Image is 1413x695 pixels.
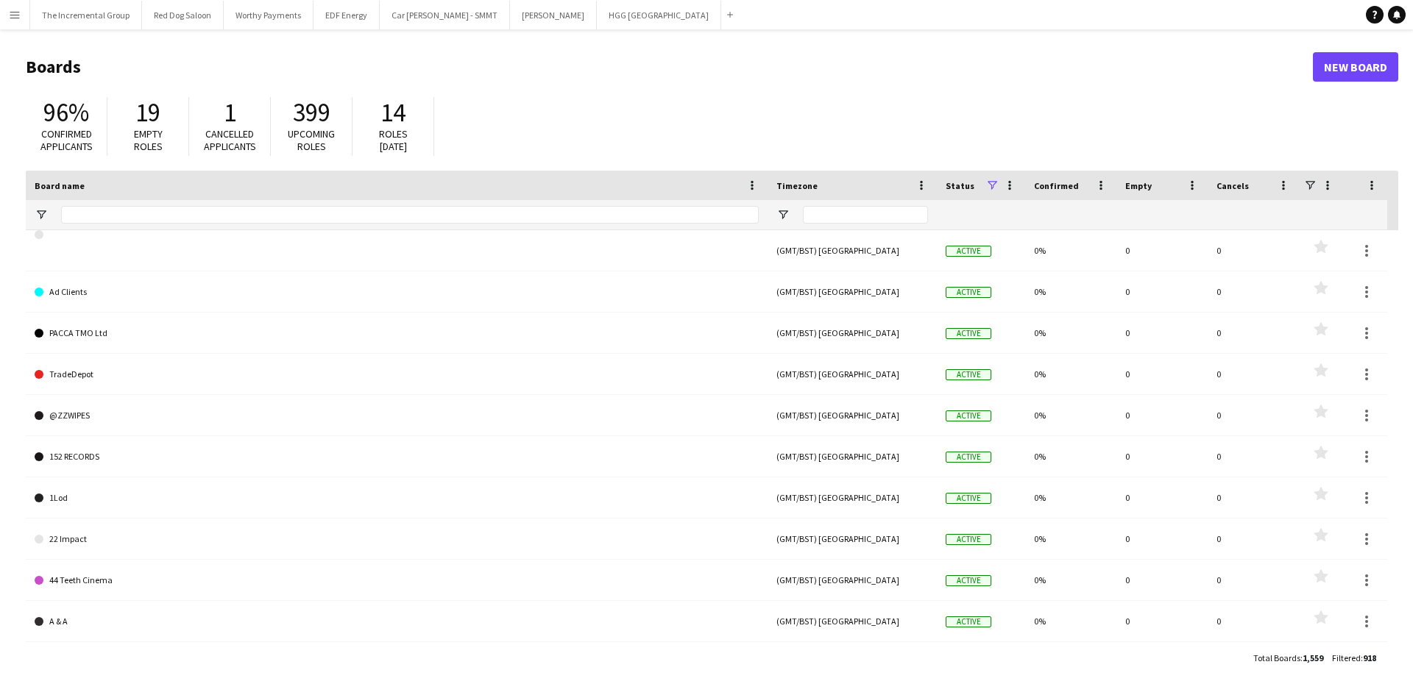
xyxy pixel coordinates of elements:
span: Confirmed applicants [40,127,93,153]
button: HGG [GEOGRAPHIC_DATA] [597,1,721,29]
div: 0% [1025,601,1116,641]
div: 0 [1116,230,1208,271]
div: (GMT/BST) [GEOGRAPHIC_DATA] [768,601,937,641]
input: Board name Filter Input [61,206,759,224]
div: : [1253,644,1323,672]
button: Red Dog Saloon [142,1,224,29]
div: 0 [1208,436,1299,477]
div: 0 [1116,271,1208,312]
span: Active [946,534,991,545]
span: Upcoming roles [288,127,335,153]
div: 0 [1208,354,1299,394]
div: 0% [1025,354,1116,394]
span: 96% [43,96,89,129]
a: TradeDepot [35,354,759,395]
span: Board name [35,180,85,191]
div: 0% [1025,436,1116,477]
button: The Incremental Group [30,1,142,29]
button: [PERSON_NAME] [510,1,597,29]
span: Cancelled applicants [204,127,256,153]
span: Roles [DATE] [379,127,408,153]
div: 0% [1025,271,1116,312]
button: Car [PERSON_NAME] - SMMT [380,1,510,29]
div: 0 [1116,313,1208,353]
div: 0% [1025,518,1116,559]
div: (GMT/BST) [GEOGRAPHIC_DATA] [768,271,937,312]
span: Empty roles [134,127,163,153]
span: Active [946,369,991,380]
div: (GMT/BST) [GEOGRAPHIC_DATA] [768,230,937,271]
a: New Board [1313,52,1398,82]
div: 0% [1025,477,1116,518]
div: (GMT/BST) [GEOGRAPHIC_DATA] [768,477,937,518]
span: Empty [1125,180,1152,191]
span: Active [946,246,991,257]
span: Cancels [1217,180,1249,191]
div: 0 [1116,601,1208,641]
div: 0% [1025,395,1116,435]
div: 0 [1116,477,1208,518]
div: 0 [1116,395,1208,435]
div: 0 [1208,271,1299,312]
span: 1,559 [1303,652,1323,663]
span: Status [946,180,974,191]
span: Total Boards [1253,652,1300,663]
button: Worthy Payments [224,1,314,29]
div: (GMT/BST) [GEOGRAPHIC_DATA] [768,395,937,435]
button: EDF Energy [314,1,380,29]
div: 0 [1208,601,1299,641]
div: (GMT/BST) [GEOGRAPHIC_DATA] [768,354,937,394]
a: 1Lod [35,477,759,518]
div: 0 [1208,518,1299,559]
div: 0 [1208,642,1299,682]
div: (GMT/BST) [GEOGRAPHIC_DATA] [768,313,937,353]
div: (GMT/BST) [GEOGRAPHIC_DATA] [768,642,937,682]
div: 0% [1025,560,1116,600]
a: 22 Impact [35,518,759,560]
div: 0 [1208,395,1299,435]
span: Confirmed [1034,180,1079,191]
a: 152 RECORDS [35,436,759,477]
a: @ZZWIPES [35,395,759,436]
button: Open Filter Menu [35,208,48,221]
div: (GMT/BST) [GEOGRAPHIC_DATA] [768,560,937,600]
a: A & A [35,601,759,642]
span: 1 [224,96,236,129]
span: Active [946,493,991,504]
div: 0 [1116,436,1208,477]
div: (GMT/BST) [GEOGRAPHIC_DATA] [768,518,937,559]
div: 0 [1116,354,1208,394]
div: 0% [1025,230,1116,271]
span: 918 [1363,652,1376,663]
div: 0% [1025,313,1116,353]
div: 0 [1208,313,1299,353]
a: A & A Distribution [35,642,759,683]
div: 0% [1025,642,1116,682]
span: 399 [293,96,330,129]
div: 0 [1116,642,1208,682]
span: Active [946,452,991,463]
span: Timezone [776,180,818,191]
span: 14 [380,96,406,129]
a: Ad Clients [35,271,759,313]
div: 0 [1208,230,1299,271]
input: Timezone Filter Input [803,206,928,224]
div: 0 [1208,477,1299,518]
button: Open Filter Menu [776,208,790,221]
span: Active [946,287,991,298]
span: Active [946,616,991,627]
span: Active [946,328,991,339]
div: 0 [1208,560,1299,600]
div: 0 [1116,518,1208,559]
div: : [1332,644,1376,672]
div: (GMT/BST) [GEOGRAPHIC_DATA] [768,436,937,477]
span: 19 [135,96,160,129]
a: PACCA TMO Ltd [35,313,759,354]
span: Active [946,410,991,421]
a: 44 Teeth Cinema [35,560,759,601]
span: Filtered [1332,652,1361,663]
div: 0 [1116,560,1208,600]
span: Active [946,575,991,586]
h1: Boards [26,56,1313,78]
